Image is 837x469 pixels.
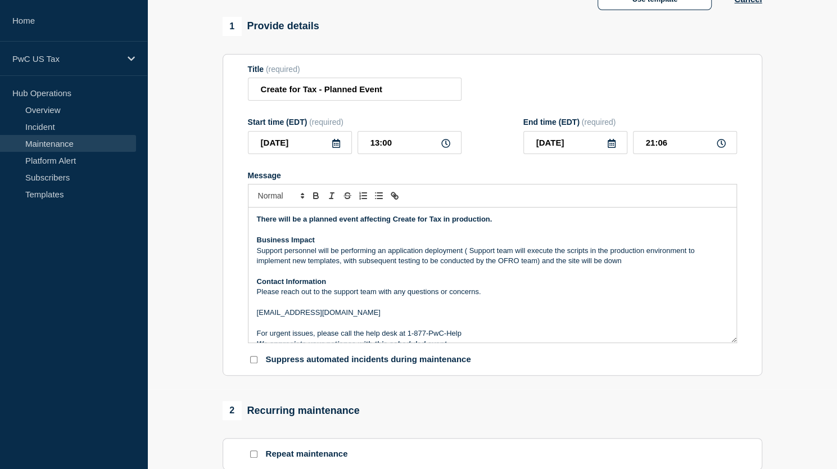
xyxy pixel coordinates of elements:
p: Support personnel will be performing an application deployment ( Support team will execute the sc... [257,246,728,267]
span: (required) [266,65,300,74]
div: Start time (EDT) [248,118,462,127]
p: Please reach out to the support team with any questions or concerns. [257,287,728,297]
span: 1 [223,17,242,36]
button: Toggle bold text [308,189,324,202]
button: Toggle strikethrough text [340,189,355,202]
input: Repeat maintenance [250,450,257,458]
p: PwC US Tax [12,54,120,64]
input: HH:MM [358,131,462,154]
em: We appreciate your patience with this scheduled event. [257,340,449,348]
strong: Contact Information [257,277,327,286]
span: Font size [253,189,308,202]
strong: There will be a planned event affecting Create for Tax in production. [257,215,492,223]
input: HH:MM [633,131,737,154]
span: 2 [223,401,242,420]
p: Suppress automated incidents during maintenance [266,354,471,365]
p: Repeat maintenance [266,449,348,459]
div: Message [248,208,736,342]
input: Title [248,78,462,101]
button: Toggle ordered list [355,189,371,202]
p: [EMAIL_ADDRESS][DOMAIN_NAME] [257,308,728,318]
div: Title [248,65,462,74]
input: Suppress automated incidents during maintenance [250,356,257,363]
div: End time (EDT) [523,118,737,127]
span: (required) [582,118,616,127]
button: Toggle link [387,189,402,202]
div: Recurring maintenance [223,401,360,420]
button: Toggle italic text [324,189,340,202]
strong: Business Impact [257,236,315,244]
input: YYYY-MM-DD [523,131,627,154]
p: For urgent issues, please call the help desk at 1-877-PwC-Help [257,328,728,339]
button: Toggle bulleted list [371,189,387,202]
span: (required) [309,118,343,127]
input: YYYY-MM-DD [248,131,352,154]
div: Message [248,171,737,180]
div: Provide details [223,17,319,36]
